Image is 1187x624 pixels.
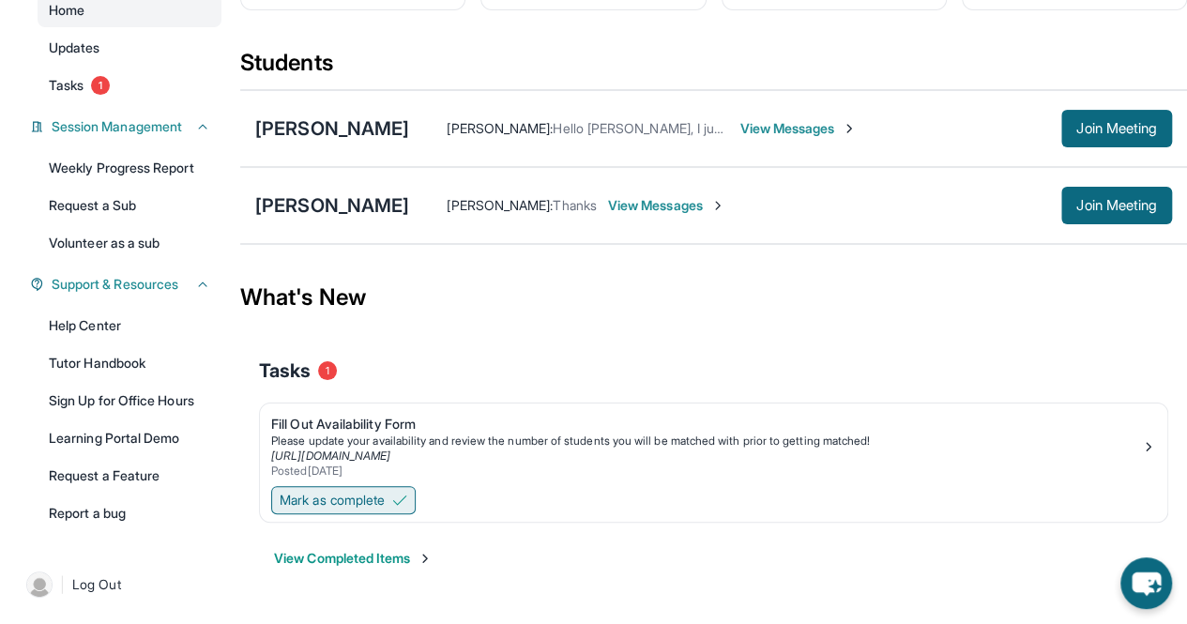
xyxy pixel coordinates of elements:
a: Request a Feature [38,459,221,493]
button: Join Meeting [1061,187,1172,224]
a: Tutor Handbook [38,346,221,380]
a: Volunteer as a sub [38,226,221,260]
span: Thanks [553,197,596,213]
div: [PERSON_NAME] [255,192,409,219]
span: [PERSON_NAME] : [447,197,553,213]
img: Chevron-Right [842,121,857,136]
a: [URL][DOMAIN_NAME] [271,449,390,463]
span: Join Meeting [1076,123,1157,134]
span: | [60,573,65,596]
a: Learning Portal Demo [38,421,221,455]
a: Weekly Progress Report [38,151,221,185]
div: Please update your availability and review the number of students you will be matched with prior ... [271,434,1141,449]
span: Support & Resources [52,275,178,294]
button: chat-button [1120,557,1172,609]
span: 1 [91,76,110,95]
a: Sign Up for Office Hours [38,384,221,418]
button: Session Management [44,117,210,136]
span: View Messages [739,119,857,138]
span: [PERSON_NAME] : [447,120,553,136]
span: Tasks [259,358,311,384]
a: Tasks1 [38,68,221,102]
div: Posted [DATE] [271,464,1141,479]
span: Log Out [72,575,121,594]
button: View Completed Items [274,549,433,568]
img: user-img [26,571,53,598]
span: View Messages [608,196,725,215]
a: Report a bug [38,496,221,530]
button: Mark as complete [271,486,416,514]
img: Mark as complete [392,493,407,508]
a: |Log Out [19,564,221,605]
a: Updates [38,31,221,65]
span: 1 [318,361,337,380]
span: Tasks [49,76,84,95]
div: Students [240,48,1187,89]
button: Join Meeting [1061,110,1172,147]
span: Updates [49,38,100,57]
span: Session Management [52,117,182,136]
a: Fill Out Availability FormPlease update your availability and review the number of students you w... [260,403,1167,482]
span: Home [49,1,84,20]
a: Help Center [38,309,221,342]
span: Mark as complete [280,491,385,510]
div: Fill Out Availability Form [271,415,1141,434]
span: Join Meeting [1076,200,1157,211]
div: [PERSON_NAME] [255,115,409,142]
a: Request a Sub [38,189,221,222]
img: Chevron-Right [710,198,725,213]
button: Support & Resources [44,275,210,294]
div: What's New [240,256,1187,339]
